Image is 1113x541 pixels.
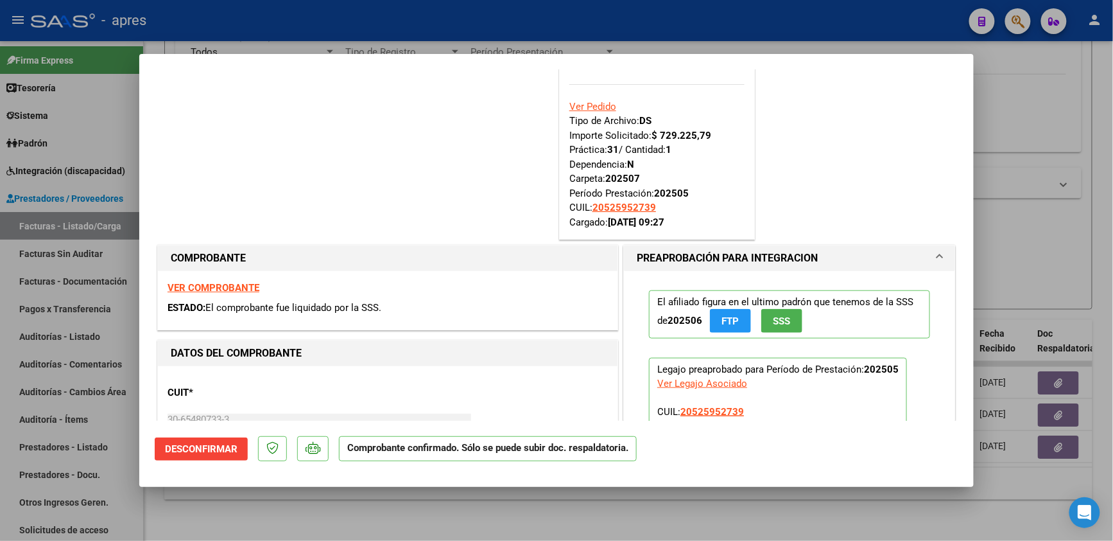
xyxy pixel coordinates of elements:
[627,159,634,170] strong: N
[168,282,259,294] a: VER COMPROBANTE
[649,358,907,495] p: Legajo preaprobado para Período de Prestación:
[639,115,651,127] strong: DS
[624,245,955,271] mat-expansion-panel-header: PREAPROBACIÓN PARA INTEGRACION
[739,420,813,432] strong: [PERSON_NAME]
[607,144,619,155] strong: 31
[657,377,747,391] div: Ver Legajo Asociado
[680,406,744,418] span: 20525952739
[657,406,815,488] span: CUIL: Nombre y Apellido: Período Desde: Período Hasta: Admite Dependencia:
[654,188,689,199] strong: 202505
[637,251,818,266] h1: PREAPROBACIÓN PARA INTEGRACION
[168,386,300,400] p: CUIT
[666,144,671,155] strong: 1
[773,315,791,327] span: SSS
[569,101,616,112] a: Ver Pedido
[205,302,381,314] span: El comprobante fue liquidado por la SSS.
[339,436,637,461] p: Comprobante confirmado. Sólo se puede subir doc. respaldatoria.
[668,315,702,326] strong: 202506
[624,271,955,525] div: PREAPROBACIÓN PARA INTEGRACION
[165,443,237,455] span: Desconfirmar
[1069,497,1100,528] div: Open Intercom Messenger
[651,130,711,141] strong: $ 729.225,79
[864,364,899,375] strong: 202505
[649,290,930,339] p: El afiliado figura en el ultimo padrón que tenemos de la SSS de
[710,309,751,333] button: FTP
[608,217,664,228] strong: [DATE] 09:27
[171,252,246,264] strong: COMPROBANTE
[605,173,640,184] strong: 202507
[168,302,205,314] span: ESTADO:
[761,309,802,333] button: SSS
[592,202,656,213] span: 20525952739
[171,347,302,359] strong: DATOS DEL COMPROBANTE
[722,315,739,327] span: FTP
[569,70,745,230] div: Tipo de Archivo: Importe Solicitado: Práctica: / Cantidad: Dependencia: Carpeta: Período Prestaci...
[155,438,248,461] button: Desconfirmar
